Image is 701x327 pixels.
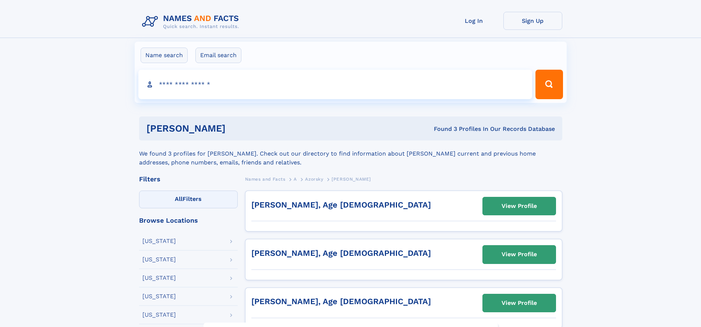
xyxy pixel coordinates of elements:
img: Logo Names and Facts [139,12,245,32]
label: Name search [141,48,188,63]
a: Names and Facts [245,174,286,184]
span: All [175,195,183,202]
div: Browse Locations [139,217,238,224]
span: [PERSON_NAME] [332,177,371,182]
div: View Profile [502,246,537,263]
button: Search Button [535,70,563,99]
a: [PERSON_NAME], Age [DEMOGRAPHIC_DATA] [251,297,431,306]
a: Azorsky [305,174,323,184]
div: [US_STATE] [142,238,176,244]
input: search input [138,70,532,99]
a: A [294,174,297,184]
div: View Profile [502,295,537,312]
h1: [PERSON_NAME] [146,124,330,133]
a: Sign Up [503,12,562,30]
a: View Profile [483,294,556,312]
a: Log In [445,12,503,30]
div: View Profile [502,198,537,215]
a: [PERSON_NAME], Age [DEMOGRAPHIC_DATA] [251,248,431,258]
a: View Profile [483,197,556,215]
div: [US_STATE] [142,293,176,299]
span: Azorsky [305,177,323,182]
div: We found 3 profiles for [PERSON_NAME]. Check out our directory to find information about [PERSON_... [139,140,562,167]
div: Filters [139,176,238,182]
a: [PERSON_NAME], Age [DEMOGRAPHIC_DATA] [251,200,431,209]
div: [US_STATE] [142,275,176,281]
label: Filters [139,191,238,208]
div: [US_STATE] [142,312,176,318]
div: Found 3 Profiles In Our Records Database [330,125,555,133]
label: Email search [195,48,241,63]
div: [US_STATE] [142,257,176,262]
a: View Profile [483,246,556,263]
span: A [294,177,297,182]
